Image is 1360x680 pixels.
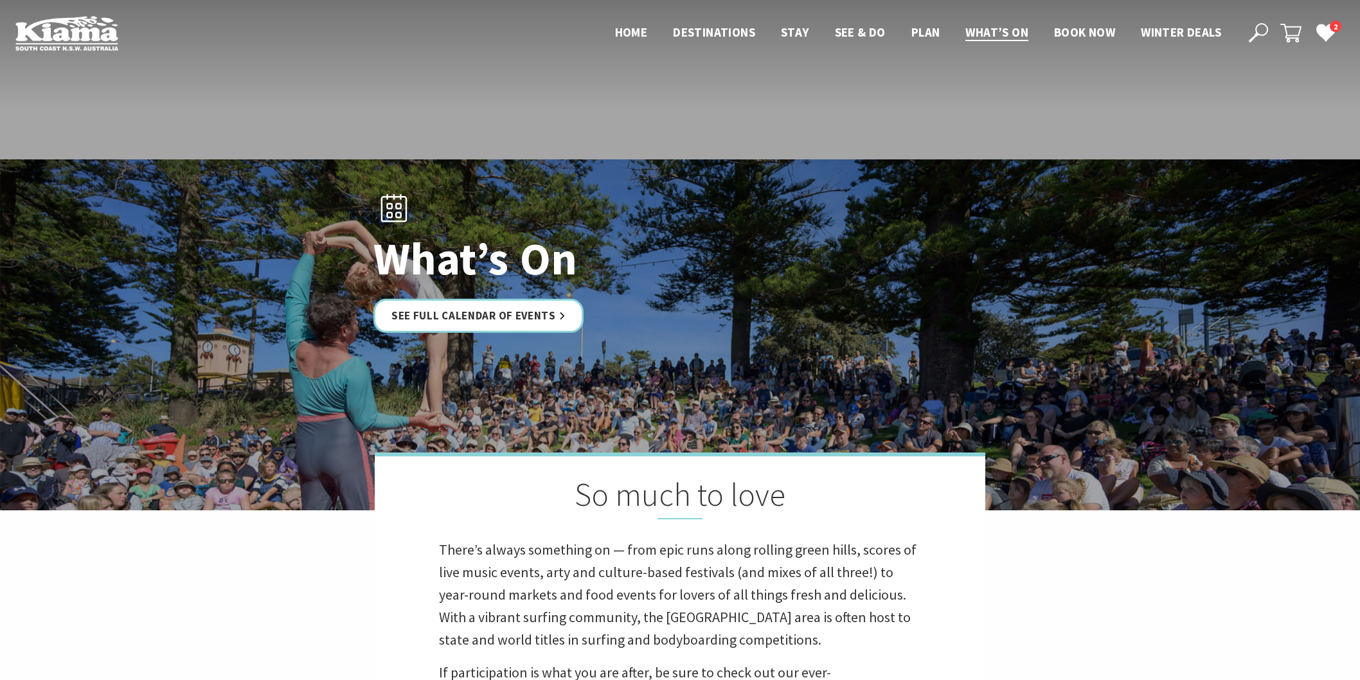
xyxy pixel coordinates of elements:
a: See Full Calendar of Events [373,299,584,333]
span: Book now [1054,24,1115,40]
span: Destinations [673,24,755,40]
span: Winter Deals [1141,24,1221,40]
h1: What’s On [373,234,737,283]
nav: Main Menu [602,22,1234,44]
span: 2 [1330,21,1341,33]
span: See & Do [835,24,886,40]
span: What’s On [965,24,1028,40]
h2: So much to love [439,476,921,519]
span: Stay [781,24,809,40]
span: Home [615,24,648,40]
p: There’s always something on — from epic runs along rolling green hills, scores of live music even... [439,539,921,652]
span: Plan [911,24,940,40]
img: Kiama Logo [15,15,118,51]
a: 2 [1316,22,1335,42]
